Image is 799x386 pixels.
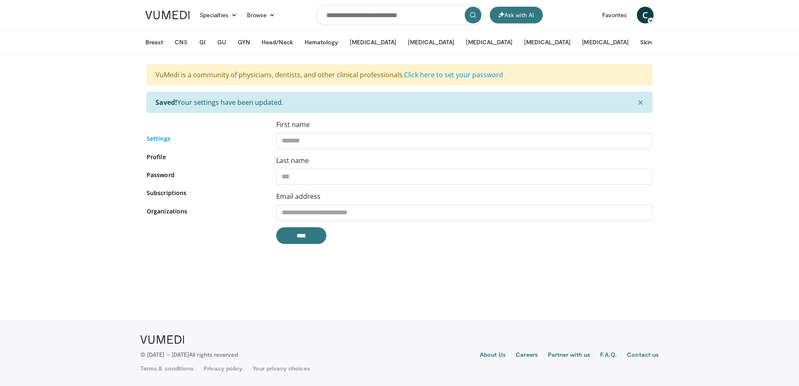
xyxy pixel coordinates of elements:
label: Email address [276,191,321,201]
button: Skin [635,34,657,51]
button: CNS [170,34,192,51]
a: Partner with us [548,350,590,361]
button: [MEDICAL_DATA] [403,34,459,51]
button: GI [194,34,211,51]
a: Specialties [195,7,242,23]
p: © [DATE] – [DATE] [140,350,238,359]
a: Your privacy choices [252,364,310,373]
input: Search topics, interventions [316,5,483,25]
a: Profile [147,152,264,161]
a: Organizations [147,207,264,216]
a: Password [147,170,264,179]
button: GYN [233,34,255,51]
label: First name [276,119,310,130]
button: Hematology [300,34,344,51]
div: Your settings have been updated. [147,92,652,113]
a: Terms & conditions [140,364,193,373]
button: Head/Neck [257,34,298,51]
button: × [629,92,652,112]
button: [MEDICAL_DATA] [345,34,401,51]
button: Breast [140,34,168,51]
a: Contact us [627,350,659,361]
span: All rights reserved [189,351,238,358]
strong: Saved! [155,98,177,107]
a: Careers [516,350,538,361]
button: GU [212,34,231,51]
button: Ask with AI [490,7,543,23]
a: Favorites [597,7,632,23]
img: VuMedi Logo [145,11,190,19]
button: [MEDICAL_DATA] [577,34,634,51]
a: Browse [242,7,280,23]
label: Last name [276,155,309,165]
a: About Us [480,350,506,361]
a: C [637,7,654,23]
a: Click here to set your password [404,70,503,79]
a: Privacy policy [204,364,242,373]
a: Subscriptions [147,188,264,197]
button: [MEDICAL_DATA] [519,34,575,51]
a: F.A.Q. [600,350,617,361]
img: VuMedi Logo [140,335,184,344]
button: [MEDICAL_DATA] [461,34,517,51]
a: Settings [147,134,264,143]
div: VuMedi is a community of physicians, dentists, and other clinical professionals. [147,64,652,85]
